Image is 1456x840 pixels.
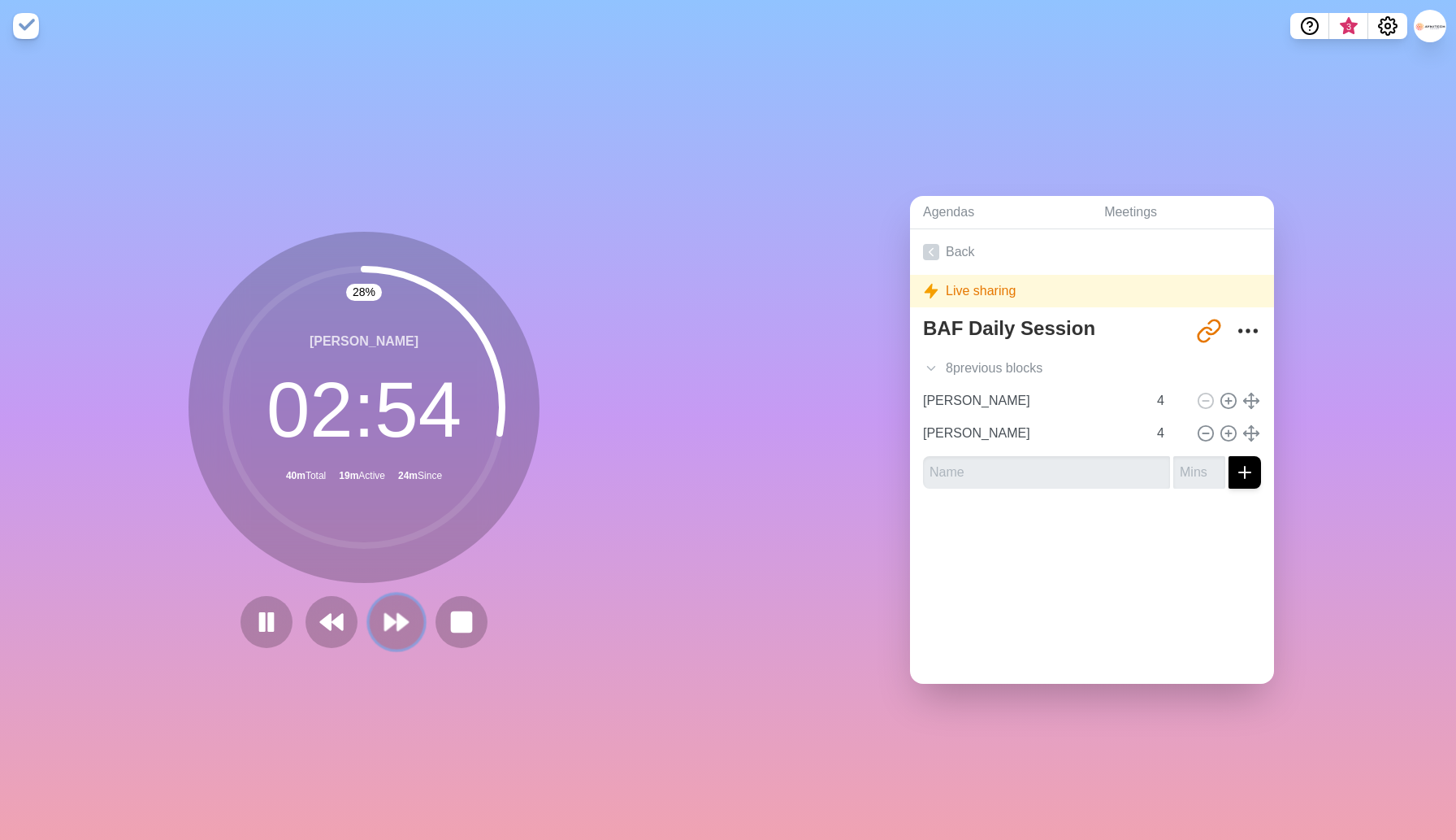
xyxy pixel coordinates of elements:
div: Live sharing [910,275,1274,307]
input: Name [923,456,1170,489]
button: What’s new [1329,13,1368,39]
a: Back [910,229,1274,275]
input: Mins [1173,456,1225,489]
input: Name [916,385,1147,417]
input: Mins [1150,385,1189,417]
button: Help [1290,13,1329,39]
img: timeblocks logo [13,13,39,39]
button: More [1232,315,1264,347]
span: 3 [1342,20,1355,33]
button: Settings [1368,13,1407,39]
button: Share link [1193,315,1225,347]
span: s [1036,359,1042,378]
a: Meetings [1091,196,1274,229]
input: Mins [1150,417,1189,450]
input: Name [916,417,1147,450]
div: 8 previous block [910,352,1274,385]
a: Agendas [910,196,1091,229]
